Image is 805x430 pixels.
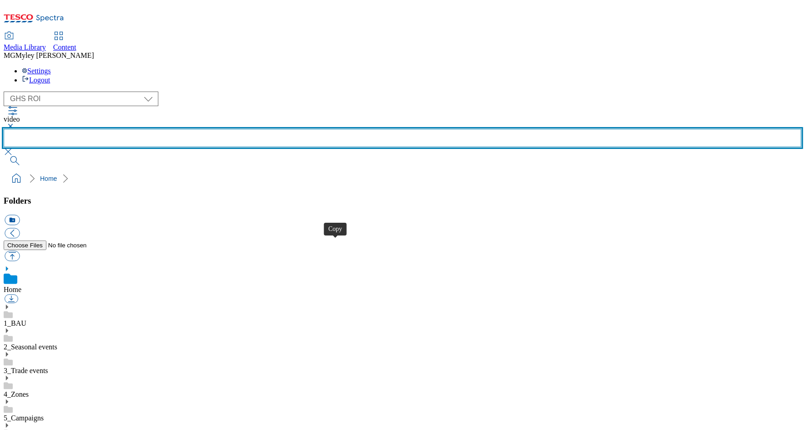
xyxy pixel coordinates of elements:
span: video [4,115,20,123]
a: Settings [22,67,51,75]
span: Content [53,43,76,51]
a: home [9,171,24,186]
a: Logout [22,76,50,84]
a: Home [40,175,57,182]
a: 3_Trade events [4,367,48,374]
span: Myley [PERSON_NAME] [15,51,94,59]
a: 5_Campaigns [4,414,44,422]
span: MG [4,51,15,59]
a: 4_Zones [4,390,29,398]
h3: Folders [4,196,801,206]
a: Content [53,32,76,51]
a: Media Library [4,32,46,51]
nav: breadcrumb [4,170,801,187]
span: Media Library [4,43,46,51]
a: 2_Seasonal events [4,343,57,351]
a: 1_BAU [4,319,26,327]
a: Home [4,286,21,293]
